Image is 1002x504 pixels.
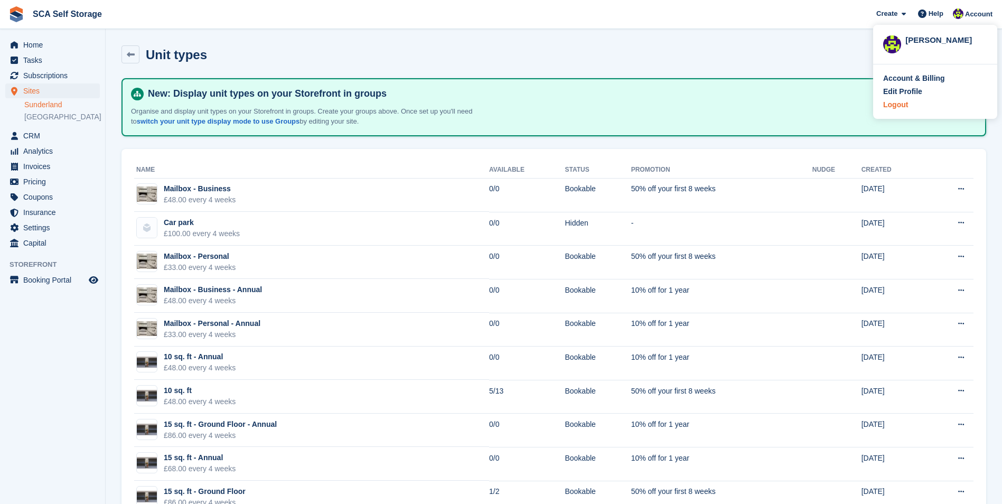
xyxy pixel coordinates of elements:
div: Edit Profile [883,86,922,97]
span: Create [876,8,897,19]
a: Sunderland [24,100,100,110]
div: 15 sq. ft - Ground Floor - Annual [164,419,277,430]
td: [DATE] [861,380,926,414]
div: Mailbox - Business [164,183,236,194]
img: Unknown-4.jpeg [137,186,157,202]
th: Promotion [631,162,812,179]
td: [DATE] [861,178,926,212]
td: Bookable [565,178,631,212]
th: Nudge [812,162,861,179]
span: Storefront [10,259,105,270]
td: [DATE] [861,347,926,380]
td: Hidden [565,212,631,246]
td: 50% off your first 8 weeks [631,246,812,279]
p: Organise and display unit types on your Storefront in groups. Create your groups above. Once set ... [131,106,501,127]
img: 15%20SQ.FT.jpg [137,457,157,469]
td: Bookable [565,447,631,481]
div: Account & Billing [883,73,945,84]
a: menu [5,144,100,158]
img: 15%20SQ.FT.jpg [137,357,157,368]
a: menu [5,159,100,174]
span: Capital [23,236,87,250]
img: Thomas Webb [883,35,901,53]
td: Bookable [565,279,631,313]
img: blank-unit-type-icon-ffbac7b88ba66c5e286b0e438baccc4b9c83835d4c34f86887a83fc20ec27e7b.svg [137,218,157,238]
div: Logout [883,99,908,110]
th: Status [565,162,631,179]
th: Name [134,162,489,179]
td: [DATE] [861,414,926,447]
th: Available [489,162,565,179]
div: £86.00 every 4 weeks [164,430,277,441]
a: menu [5,236,100,250]
div: Car park [164,217,240,228]
th: Created [861,162,926,179]
span: Home [23,38,87,52]
td: 50% off your first 8 weeks [631,380,812,414]
td: [DATE] [861,246,926,279]
span: Help [929,8,943,19]
td: 0/0 [489,347,565,380]
td: [DATE] [861,212,926,246]
td: Bookable [565,380,631,414]
td: Bookable [565,313,631,347]
td: 10% off for 1 year [631,447,812,481]
img: 15%20SQ.FT.jpg [137,390,157,402]
a: Logout [883,99,987,110]
span: Subscriptions [23,68,87,83]
span: Sites [23,83,87,98]
div: Mailbox - Business - Annual [164,284,262,295]
td: [DATE] [861,279,926,313]
a: menu [5,205,100,220]
td: [DATE] [861,313,926,347]
img: Thomas Webb [953,8,963,19]
a: switch your unit type display mode to use Groups [137,117,299,125]
img: Unknown-4.jpeg [137,254,157,269]
td: 50% off your first 8 weeks [631,178,812,212]
img: 15%20SQ.FT.jpg [137,491,157,502]
div: 15 sq. ft - Ground Floor [164,486,246,497]
span: Coupons [23,190,87,204]
img: Unknown-4.jpeg [137,287,157,303]
a: Account & Billing [883,73,987,84]
span: Insurance [23,205,87,220]
div: 10 sq. ft - Annual [164,351,236,362]
div: Mailbox - Personal - Annual [164,318,260,329]
span: Invoices [23,159,87,174]
div: Mailbox - Personal [164,251,236,262]
td: 0/0 [489,246,565,279]
td: Bookable [565,414,631,447]
div: £33.00 every 4 weeks [164,329,260,340]
td: 0/0 [489,212,565,246]
div: [PERSON_NAME] [905,34,987,44]
td: 0/0 [489,279,565,313]
a: menu [5,128,100,143]
a: menu [5,273,100,287]
td: 0/0 [489,414,565,447]
td: 10% off for 1 year [631,279,812,313]
span: Settings [23,220,87,235]
td: 0/0 [489,313,565,347]
td: Bookable [565,347,631,380]
div: £48.00 every 4 weeks [164,194,236,206]
span: Analytics [23,144,87,158]
h2: Unit types [146,48,207,62]
a: menu [5,68,100,83]
a: menu [5,83,100,98]
div: £68.00 every 4 weeks [164,463,236,474]
a: menu [5,220,100,235]
a: SCA Self Storage [29,5,106,23]
a: menu [5,53,100,68]
img: 15%20SQ.FT.jpg [137,424,157,435]
img: stora-icon-8386f47178a22dfd0bd8f6a31ec36ba5ce8667c1dd55bd0f319d3a0aa187defe.svg [8,6,24,22]
span: Tasks [23,53,87,68]
a: Preview store [87,274,100,286]
td: 0/0 [489,447,565,481]
td: - [631,212,812,246]
span: CRM [23,128,87,143]
a: menu [5,174,100,189]
a: Edit Profile [883,86,987,97]
div: £100.00 every 4 weeks [164,228,240,239]
div: 15 sq. ft - Annual [164,452,236,463]
td: Bookable [565,246,631,279]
